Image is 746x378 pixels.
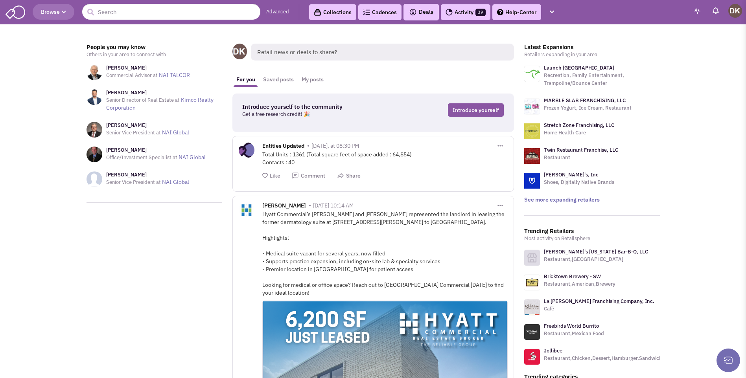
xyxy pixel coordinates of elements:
[524,250,540,266] img: icon-retailer-placeholder.png
[524,99,540,114] img: logo
[106,64,190,72] h3: [PERSON_NAME]
[162,178,189,185] a: NAI Global
[87,44,222,51] h3: People you may know
[6,4,25,19] img: SmartAdmin
[524,66,540,82] img: logo
[409,8,433,15] span: Deals
[544,330,604,338] p: Restaurant,Mexican Food
[262,142,304,151] span: Entities Updated
[313,202,354,209] span: [DATE] 10:14 AM
[106,72,158,79] span: Commercial Advisor at
[544,171,599,178] a: [PERSON_NAME]'s, Inc
[106,97,180,103] span: Senior Director of Real Estate at
[106,89,222,96] h3: [PERSON_NAME]
[524,196,600,203] a: See more expanding retailers
[544,255,648,263] p: Restaurant,[GEOGRAPHIC_DATA]
[544,104,632,112] p: Frozen Yogurt, Ice Cream, Restaurant
[544,154,618,161] p: Restaurant
[106,122,189,129] h3: [PERSON_NAME]
[298,72,328,87] a: My posts
[106,147,206,154] h3: [PERSON_NAME]
[262,210,508,297] div: Hyatt Commercial’s [PERSON_NAME] and [PERSON_NAME] represented the landlord in leasing the former...
[309,4,356,20] a: Collections
[544,248,648,255] a: [PERSON_NAME]'s [US_STATE] Bar-B-Q, LLC
[544,122,614,128] a: Stretch Zone Franchising, LLC
[524,123,540,139] img: logo
[251,44,514,61] span: Retail news or deals to share?
[544,129,614,137] p: Home Health Care
[358,4,402,20] a: Cadences
[544,280,615,288] p: Restaurant,American,Brewery
[728,4,742,18] img: Donnie Keller
[544,72,660,87] p: Recreation, Family Entertainment, Trampoline/Bounce Center
[448,103,504,117] a: Introduce yourself
[33,4,74,20] button: Browse
[179,154,206,161] a: NAI Global
[311,142,359,149] span: [DATE], at 08:30 PM
[106,154,177,161] span: Office/Investment Specialist at
[242,110,391,118] p: Get a free research credit! 🎉
[524,349,540,365] img: www.jollibeefoods.com
[106,129,161,136] span: Senior Vice President at
[232,72,259,87] a: For you
[262,172,280,180] button: Like
[242,103,391,110] h3: Introduce yourself to the community
[492,4,541,20] a: Help-Center
[544,305,654,313] p: Café
[409,7,417,17] img: icon-deals.svg
[41,8,66,15] span: Browse
[270,172,280,179] span: Like
[524,235,660,242] p: Most activity on Retailsphere
[497,9,503,15] img: help.png
[106,179,161,185] span: Senior Vice President at
[544,354,662,362] p: Restaurant,Chicken,Dessert,Hamburger,Sandwich
[106,171,189,178] h3: [PERSON_NAME]
[544,147,618,153] a: Twin Restaurant Franchise, LLC
[524,148,540,164] img: logo
[524,51,660,59] p: Retailers expanding in your area
[262,202,306,211] span: [PERSON_NAME]
[82,4,260,20] input: Search
[544,273,601,280] a: Bricktown Brewery - SW
[106,96,214,111] a: Kimco Realty Corporation
[475,9,486,16] span: 39
[87,171,102,187] img: NoImageAvailable1.jpg
[544,298,654,305] a: La [PERSON_NAME] Franchising Company, Inc.
[363,9,370,15] img: Cadences_logo.png
[544,97,626,104] a: MARBLE SLAB FRANCHISING, LLC
[524,44,660,51] h3: Latest Expansions
[292,172,325,180] button: Comment
[441,4,490,20] a: Activity39
[446,9,453,16] img: Activity.png
[87,51,222,59] p: Others in your area to connect with
[407,7,436,17] button: Deals
[544,347,562,354] a: Jollibee
[544,178,614,186] p: Shoes, Digitally Native Brands
[337,172,361,180] button: Share
[524,173,540,189] img: logo
[162,129,189,136] a: NAI Global
[524,228,660,235] h3: Trending Retailers
[259,72,298,87] a: Saved posts
[262,150,508,166] div: Total Units : 1361 (Total square feet of space added : 64,854) Contacts : 40
[544,323,599,329] a: Freebirds World Burrito
[266,8,289,16] a: Advanced
[544,64,614,71] a: Launch [GEOGRAPHIC_DATA]
[159,72,190,79] a: NAI TALCOR
[314,9,321,16] img: icon-collection-lavender-black.svg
